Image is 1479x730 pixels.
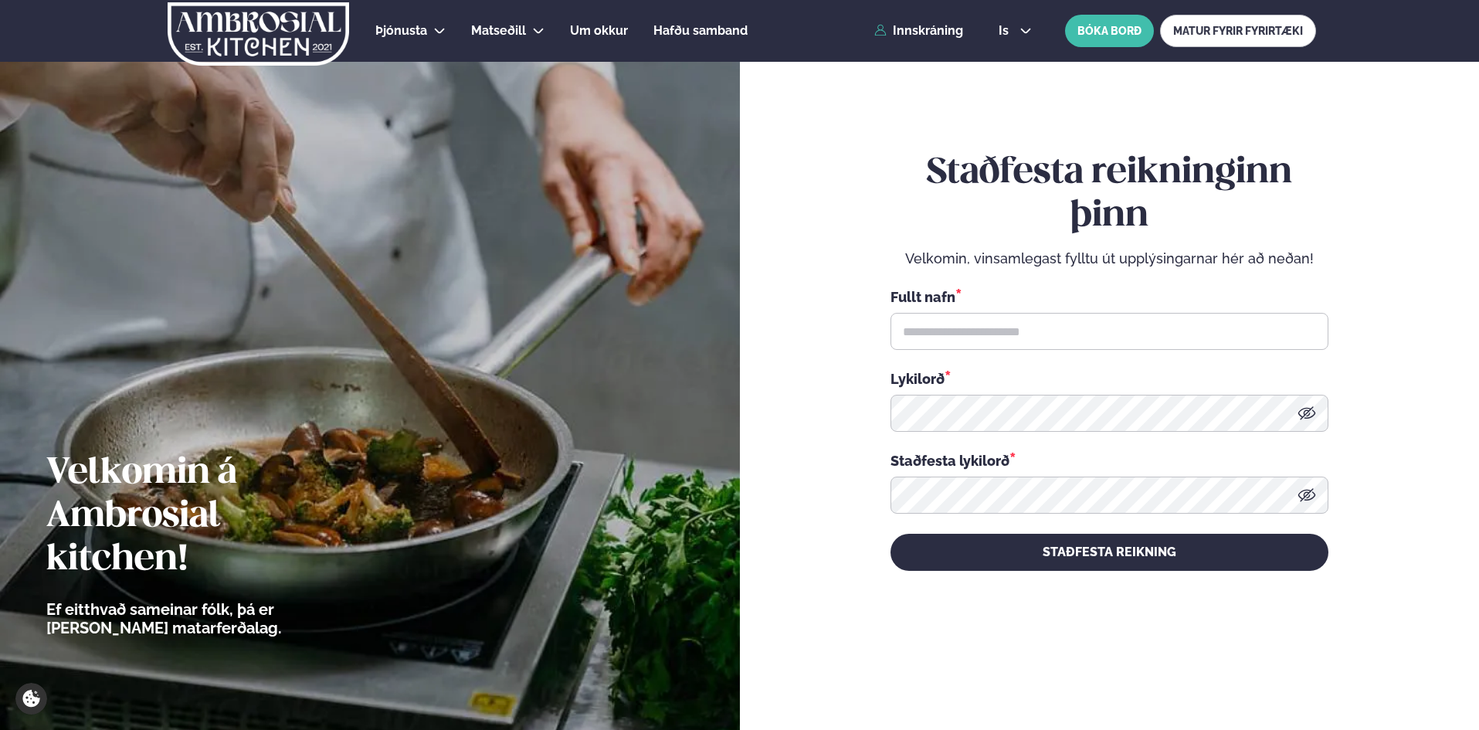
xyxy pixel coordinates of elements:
[986,25,1044,37] button: is
[653,23,748,38] span: Hafðu samband
[890,250,1328,268] p: Velkomin, vinsamlegast fylltu út upplýsingarnar hér að neðan!
[46,452,367,582] h2: Velkomin á Ambrosial kitchen!
[999,25,1013,37] span: is
[15,683,47,715] a: Cookie settings
[375,22,427,40] a: Þjónusta
[471,23,526,38] span: Matseðill
[375,23,427,38] span: Þjónusta
[1065,15,1154,47] button: BÓKA BORÐ
[890,151,1328,238] h2: Staðfesta reikninginn þinn
[874,24,963,38] a: Innskráning
[1160,15,1316,47] a: MATUR FYRIR FYRIRTÆKI
[653,22,748,40] a: Hafðu samband
[890,450,1328,470] div: Staðfesta lykilorð
[890,287,1328,307] div: Fullt nafn
[166,2,351,66] img: logo
[890,534,1328,571] button: STAÐFESTA REIKNING
[570,22,628,40] a: Um okkur
[471,22,526,40] a: Matseðill
[46,600,367,637] p: Ef eitthvað sameinar fólk, þá er [PERSON_NAME] matarferðalag.
[890,368,1328,389] div: Lykilorð
[570,23,628,38] span: Um okkur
